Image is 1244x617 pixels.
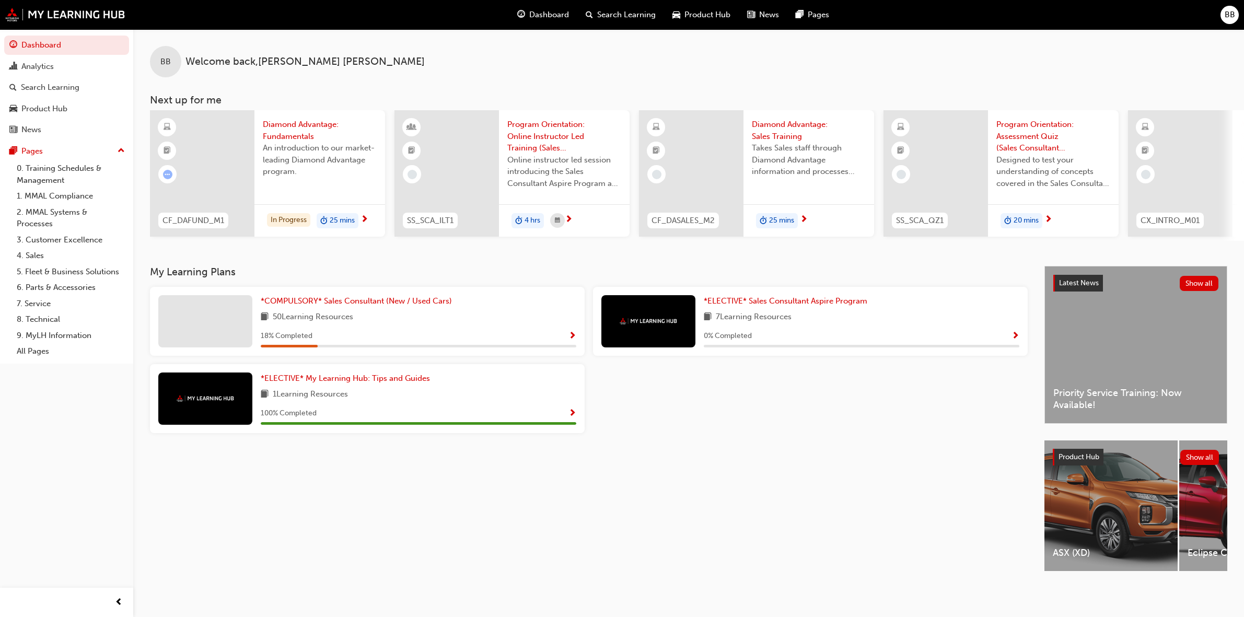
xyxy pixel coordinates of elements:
[407,215,454,227] span: SS_SCA_ILT1
[13,188,129,204] a: 1. MMAL Compliance
[1142,121,1149,134] span: learningResourceType_ELEARNING-icon
[739,4,787,26] a: news-iconNews
[9,62,17,72] span: chart-icon
[133,94,1244,106] h3: Next up for me
[555,214,560,227] span: calendar-icon
[21,82,79,94] div: Search Learning
[1012,332,1019,341] span: Show Progress
[4,57,129,76] a: Analytics
[568,407,576,420] button: Show Progress
[808,9,829,21] span: Pages
[1220,6,1239,24] button: BB
[568,409,576,418] span: Show Progress
[13,160,129,188] a: 0. Training Schedules & Management
[517,8,525,21] span: guage-icon
[1012,330,1019,343] button: Show Progress
[597,9,656,21] span: Search Learning
[21,145,43,157] div: Pages
[620,318,677,324] img: mmal
[796,8,804,21] span: pages-icon
[261,408,317,420] span: 100 % Completed
[163,170,172,179] span: learningRecordVerb_ATTEMPT-icon
[1142,144,1149,158] span: booktick-icon
[118,144,125,158] span: up-icon
[704,330,752,342] span: 0 % Completed
[529,9,569,21] span: Dashboard
[652,170,661,179] span: learningRecordVerb_NONE-icon
[704,311,712,324] span: book-icon
[408,170,417,179] span: learningRecordVerb_NONE-icon
[13,204,129,232] a: 2. MMAL Systems & Processes
[330,215,355,227] span: 25 mins
[565,215,573,225] span: next-icon
[996,119,1110,154] span: Program Orientation: Assessment Quiz (Sales Consultant Aspire Program)
[9,83,17,92] span: search-icon
[13,232,129,248] a: 3. Customer Excellence
[1059,452,1099,461] span: Product Hub
[653,121,660,134] span: learningResourceType_ELEARNING-icon
[160,56,171,68] span: BB
[1044,266,1227,424] a: Latest NewsShow allPriority Service Training: Now Available!
[1044,440,1178,571] a: ASX (XD)
[261,372,434,385] a: *ELECTIVE* My Learning Hub: Tips and Guides
[150,110,385,237] a: CF_DAFUND_M1Diamond Advantage: FundamentalsAn introduction to our market-leading Diamond Advantag...
[408,121,415,134] span: learningResourceType_INSTRUCTOR_LED-icon
[897,144,904,158] span: booktick-icon
[263,119,377,142] span: Diamond Advantage: Fundamentals
[21,103,67,115] div: Product Hub
[9,104,17,114] span: car-icon
[1053,547,1169,559] span: ASX (XD)
[1053,449,1219,465] a: Product HubShow all
[568,330,576,343] button: Show Progress
[115,596,123,609] span: prev-icon
[568,332,576,341] span: Show Progress
[1053,275,1218,292] a: Latest NewsShow all
[4,78,129,97] a: Search Learning
[13,311,129,328] a: 8. Technical
[261,374,430,383] span: *ELECTIVE* My Learning Hub: Tips and Guides
[1053,387,1218,411] span: Priority Service Training: Now Available!
[9,147,17,156] span: pages-icon
[787,4,838,26] a: pages-iconPages
[4,142,129,161] button: Pages
[361,215,368,225] span: next-icon
[13,280,129,296] a: 6. Parts & Accessories
[996,154,1110,190] span: Designed to test your understanding of concepts covered in the Sales Consultant Aspire Program 'P...
[1141,170,1150,179] span: learningRecordVerb_NONE-icon
[13,328,129,344] a: 9. MyLH Information
[150,266,1028,278] h3: My Learning Plans
[13,264,129,280] a: 5. Fleet & Business Solutions
[273,311,353,324] span: 50 Learning Resources
[1044,215,1052,225] span: next-icon
[752,142,866,178] span: Takes Sales staff through Diamond Advantage information and processes relevant to the Customer sa...
[509,4,577,26] a: guage-iconDashboard
[9,41,17,50] span: guage-icon
[164,144,171,158] span: booktick-icon
[1059,278,1099,287] span: Latest News
[652,215,715,227] span: CF_DASALES_M2
[664,4,739,26] a: car-iconProduct Hub
[1180,276,1219,291] button: Show all
[525,215,540,227] span: 4 hrs
[4,33,129,142] button: DashboardAnalyticsSearch LearningProduct HubNews
[5,8,125,21] img: mmal
[896,215,944,227] span: SS_SCA_QZ1
[704,295,871,307] a: *ELECTIVE* Sales Consultant Aspire Program
[21,61,54,73] div: Analytics
[747,8,755,21] span: news-icon
[21,124,41,136] div: News
[800,215,808,225] span: next-icon
[177,395,234,402] img: mmal
[394,110,630,237] a: SS_SCA_ILT1Program Orientation: Online Instructor Led Training (Sales Consultant Aspire Program)O...
[577,4,664,26] a: search-iconSearch Learning
[1225,9,1235,21] span: BB
[9,125,17,135] span: news-icon
[1004,214,1012,228] span: duration-icon
[164,121,171,134] span: learningResourceType_ELEARNING-icon
[586,8,593,21] span: search-icon
[4,36,129,55] a: Dashboard
[261,311,269,324] span: book-icon
[1141,215,1200,227] span: CX_INTRO_M01
[13,343,129,359] a: All Pages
